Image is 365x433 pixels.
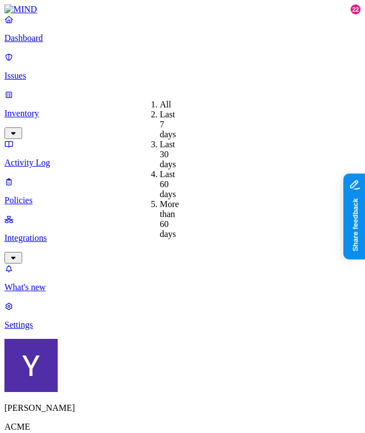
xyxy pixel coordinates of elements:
[4,233,361,243] p: Integrations
[4,90,361,137] a: Inventory
[4,14,361,43] a: Dashboard
[4,339,58,392] img: Yana Orhov
[4,139,361,168] a: Activity Log
[4,214,361,262] a: Integrations
[4,403,361,413] p: [PERSON_NAME]
[4,52,361,81] a: Issues
[4,320,361,330] p: Settings
[4,282,361,292] p: What's new
[4,158,361,168] p: Activity Log
[4,33,361,43] p: Dashboard
[4,109,361,118] p: Inventory
[4,4,361,14] a: MIND
[4,422,361,432] p: ACME
[4,301,361,330] a: Settings
[4,4,37,14] img: MIND
[351,4,361,14] div: 22
[4,177,361,205] a: Policies
[4,195,361,205] p: Policies
[4,71,361,81] p: Issues
[4,264,361,292] a: What's new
